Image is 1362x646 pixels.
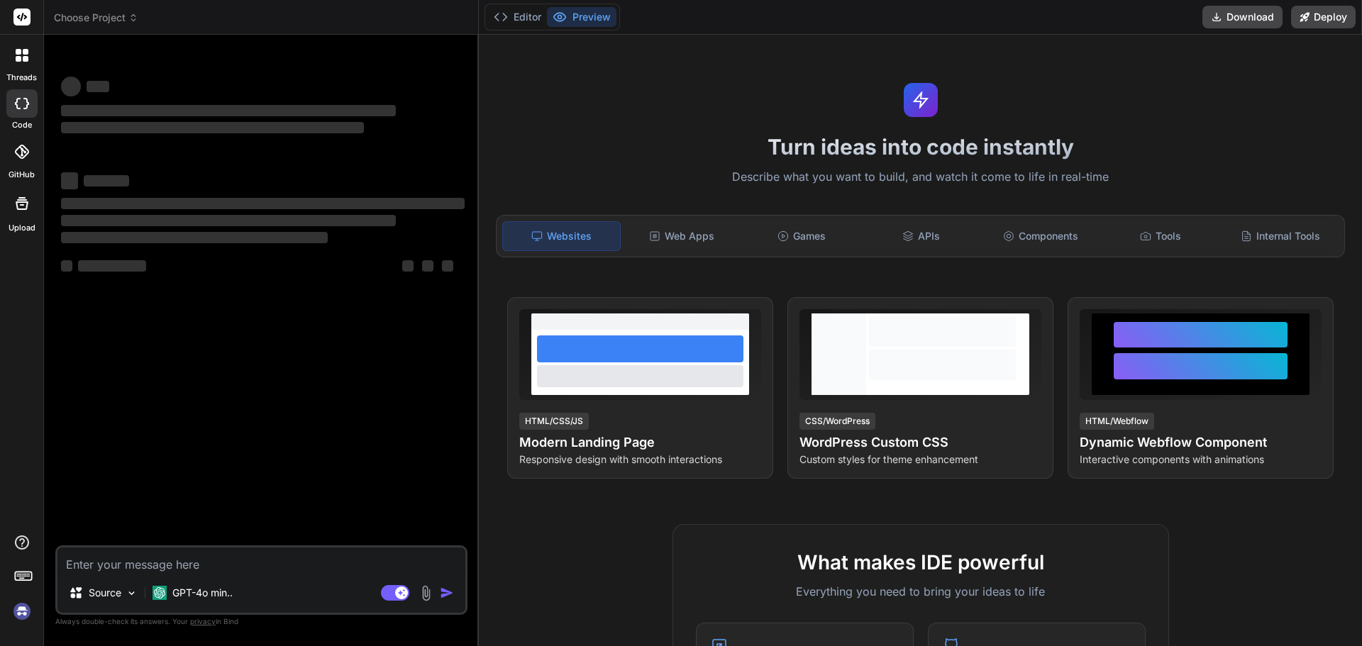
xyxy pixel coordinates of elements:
[61,77,81,96] span: ‌
[442,260,453,272] span: ‌
[799,433,1041,452] h4: WordPress Custom CSS
[126,587,138,599] img: Pick Models
[696,547,1146,577] h2: What makes IDE powerful
[6,72,37,84] label: threads
[1222,221,1339,251] div: Internal Tools
[78,260,146,272] span: ‌
[61,198,465,209] span: ‌
[84,175,129,186] span: ‌
[402,260,414,272] span: ‌
[799,413,875,430] div: CSS/WordPress
[61,105,396,116] span: ‌
[1080,413,1154,430] div: HTML/Webflow
[743,221,860,251] div: Games
[9,222,35,234] label: Upload
[153,586,167,600] img: GPT-4o mini
[61,215,396,226] span: ‌
[87,81,109,92] span: ‌
[418,585,434,601] img: attachment
[190,617,216,625] span: privacy
[863,221,980,251] div: APIs
[172,586,233,600] p: GPT-4o min..
[89,586,121,600] p: Source
[488,7,547,27] button: Editor
[10,599,34,623] img: signin
[696,583,1146,600] p: Everything you need to bring your ideas to life
[422,260,433,272] span: ‌
[799,452,1041,467] p: Custom styles for theme enhancement
[1291,6,1356,28] button: Deploy
[61,172,78,189] span: ‌
[519,433,761,452] h4: Modern Landing Page
[519,413,589,430] div: HTML/CSS/JS
[502,221,621,251] div: Websites
[1080,452,1322,467] p: Interactive components with animations
[982,221,1100,251] div: Components
[519,452,761,467] p: Responsive design with smooth interactions
[1202,6,1283,28] button: Download
[624,221,741,251] div: Web Apps
[1102,221,1219,251] div: Tools
[487,168,1353,186] p: Describe what you want to build, and watch it come to life in real-time
[55,615,467,628] p: Always double-check its answers. Your in Bind
[61,122,364,133] span: ‌
[61,260,72,272] span: ‌
[547,7,616,27] button: Preview
[54,11,138,25] span: Choose Project
[61,232,328,243] span: ‌
[440,586,454,600] img: icon
[9,169,35,181] label: GitHub
[12,119,32,131] label: code
[487,134,1353,160] h1: Turn ideas into code instantly
[1080,433,1322,452] h4: Dynamic Webflow Component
